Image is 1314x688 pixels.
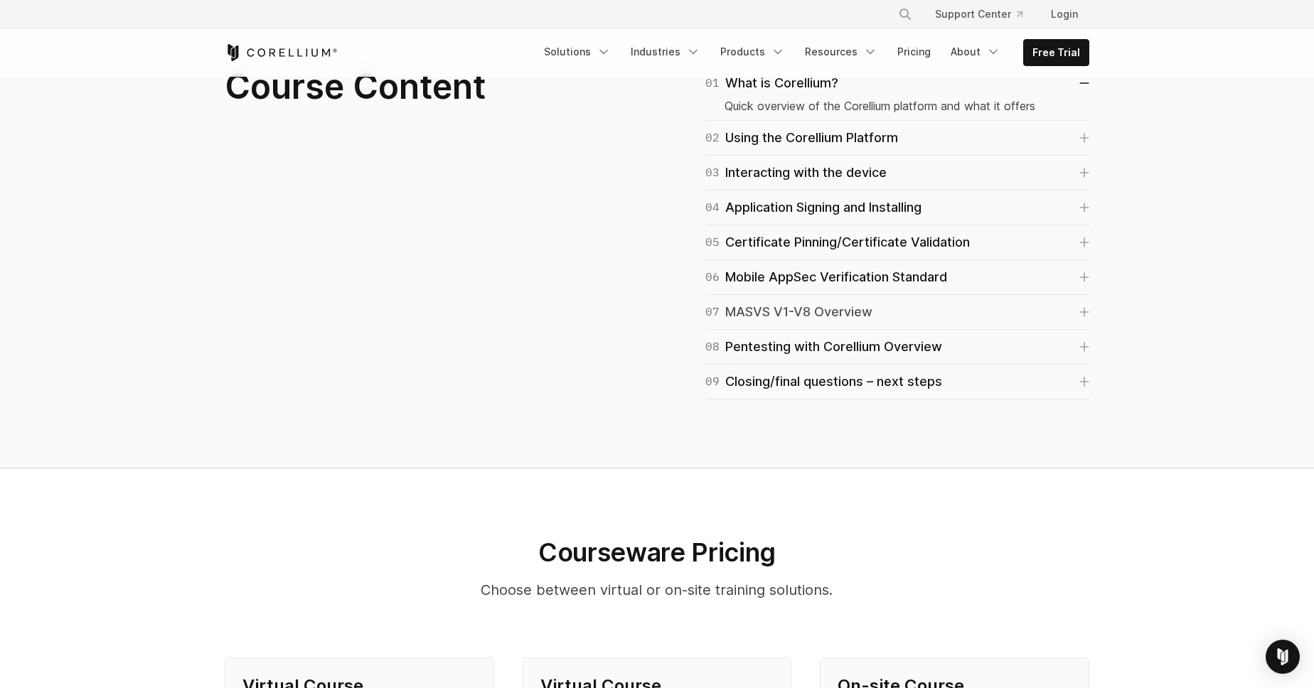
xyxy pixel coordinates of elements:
span: 04 [705,198,720,217]
div: Using the Corellium Platform [705,128,898,148]
a: Solutions [535,39,619,65]
div: Pentesting with Corellium Overview [705,337,942,357]
div: Quick overview of the Corellium platform and what it offers [725,93,1070,113]
a: Free Trial [1024,40,1089,65]
a: Login [1040,1,1089,27]
span: 02 [705,128,720,148]
button: Search [892,1,918,27]
div: MASVS V1-V8 Overview [705,302,872,322]
span: 01 [705,73,720,93]
p: Choose between virtual or on-site training solutions. [373,579,940,601]
a: Pricing [889,39,939,65]
span: 09 [705,372,720,392]
h2: Course Content [225,65,589,108]
div: Mobile AppSec Verification Standard [705,267,947,287]
div: Closing/final questions – next steps [705,372,942,392]
span: 06 [705,267,720,287]
a: Corellium Home [225,44,338,61]
span: 05 [705,232,720,252]
a: 06Mobile AppSec Verification Standard [705,267,1089,287]
span: 03 [705,163,720,183]
span: 07 [705,302,720,322]
a: Products [712,39,794,65]
div: Open Intercom Messenger [1266,640,1300,674]
a: Resources [796,39,886,65]
a: About [942,39,1009,65]
a: 08Pentesting with Corellium Overview [705,337,1089,357]
span: 08 [705,337,720,357]
div: Navigation Menu [535,39,1089,66]
a: 02Using the Corellium Platform [705,128,1089,148]
h2: Courseware Pricing [373,537,940,568]
a: 01What is Corellium? [705,73,1089,93]
a: Industries [622,39,709,65]
div: What is Corellium? [705,73,838,93]
a: 05Certificate Pinning/Certificate Validation [705,232,1089,252]
a: 04Application Signing and Installing [705,198,1089,217]
div: Navigation Menu [881,1,1089,27]
a: 09Closing/final questions – next steps [705,372,1089,392]
a: 03Interacting with the device [705,163,1089,183]
div: Application Signing and Installing [705,198,922,217]
a: 07MASVS V1-V8 Overview [705,302,1089,322]
div: Interacting with the device [705,163,887,183]
div: Certificate Pinning/Certificate Validation [705,232,970,252]
a: Support Center [924,1,1034,27]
